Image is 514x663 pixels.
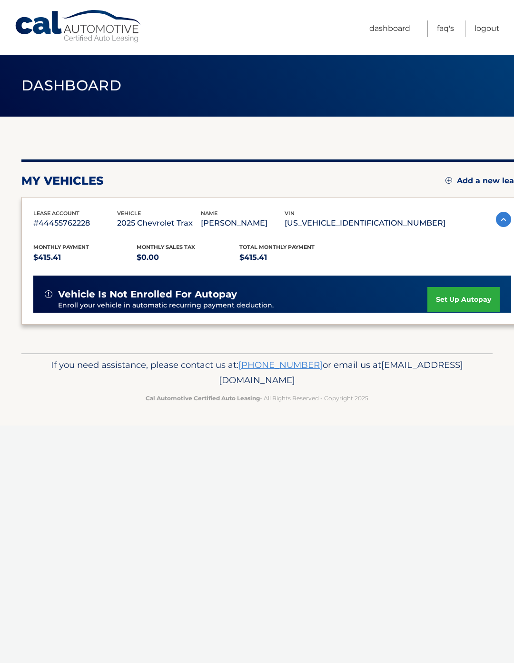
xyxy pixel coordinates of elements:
a: Dashboard [369,20,410,37]
span: name [201,210,217,217]
p: $415.41 [239,251,343,264]
span: vehicle is not enrolled for autopay [58,288,237,300]
span: [EMAIL_ADDRESS][DOMAIN_NAME] [219,359,463,386]
a: Cal Automotive [14,10,143,43]
p: $0.00 [137,251,240,264]
a: FAQ's [437,20,454,37]
p: [PERSON_NAME] [201,217,285,230]
p: - All Rights Reserved - Copyright 2025 [36,393,478,403]
img: alert-white.svg [45,290,52,298]
p: Enroll your vehicle in automatic recurring payment deduction. [58,300,427,311]
p: $415.41 [33,251,137,264]
span: Total Monthly Payment [239,244,315,250]
a: set up autopay [427,287,500,312]
h2: my vehicles [21,174,104,188]
img: accordion-active.svg [496,212,511,227]
span: Monthly Payment [33,244,89,250]
span: lease account [33,210,79,217]
span: vehicle [117,210,141,217]
p: [US_VEHICLE_IDENTIFICATION_NUMBER] [285,217,445,230]
p: 2025 Chevrolet Trax [117,217,201,230]
a: [PHONE_NUMBER] [238,359,323,370]
img: add.svg [445,177,452,184]
span: Dashboard [21,77,121,94]
p: #44455762228 [33,217,117,230]
span: Monthly sales Tax [137,244,195,250]
a: Logout [474,20,500,37]
span: vin [285,210,295,217]
strong: Cal Automotive Certified Auto Leasing [146,395,260,402]
p: If you need assistance, please contact us at: or email us at [36,357,478,388]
